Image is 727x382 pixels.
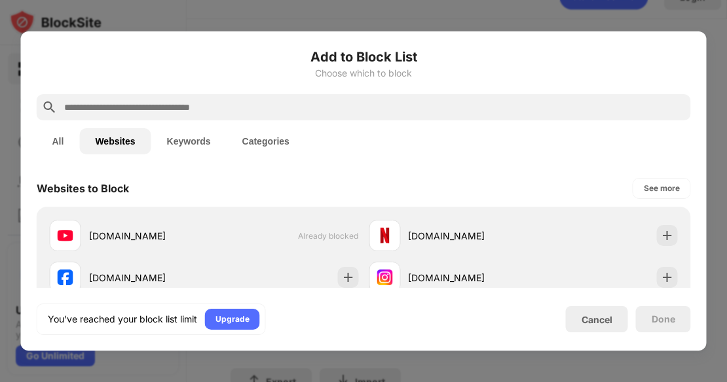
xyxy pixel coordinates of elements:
[215,313,250,326] div: Upgrade
[37,182,129,195] div: Websites to Block
[37,47,691,67] h6: Add to Block List
[377,228,392,243] img: favicons
[42,99,58,115] img: search.svg
[582,314,612,325] div: Cancel
[79,128,151,154] button: Websites
[89,271,204,285] div: [DOMAIN_NAME]
[151,128,227,154] button: Keywords
[58,269,73,285] img: favicons
[227,128,305,154] button: Categories
[408,271,523,285] div: [DOMAIN_NAME]
[89,229,204,243] div: [DOMAIN_NAME]
[58,228,73,243] img: favicons
[37,128,80,154] button: All
[37,68,691,78] div: Choose which to block
[644,182,680,195] div: See more
[408,229,523,243] div: [DOMAIN_NAME]
[377,269,392,285] img: favicons
[652,314,675,324] div: Done
[298,231,358,241] span: Already blocked
[48,313,197,326] div: You’ve reached your block list limit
